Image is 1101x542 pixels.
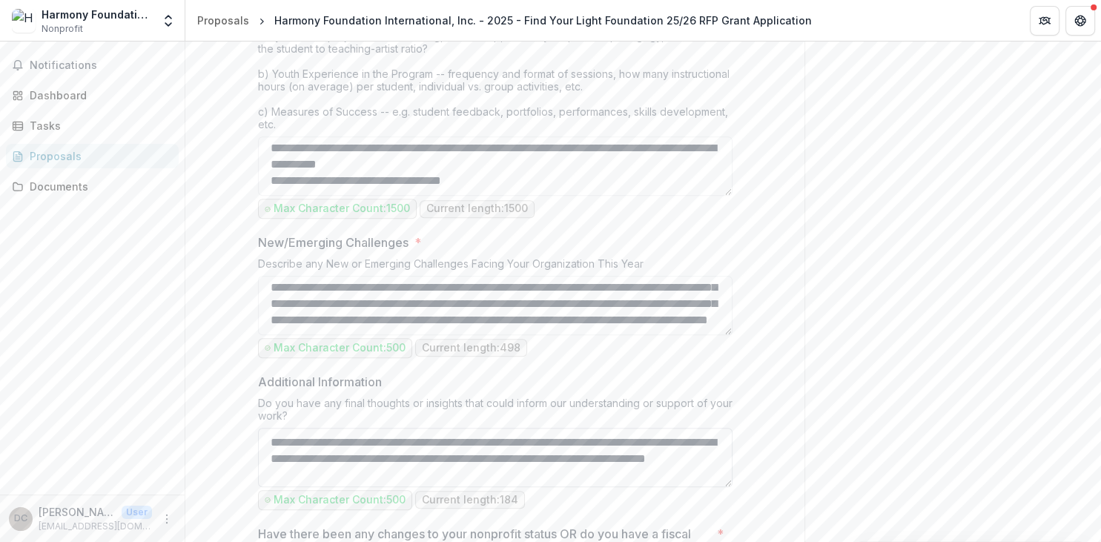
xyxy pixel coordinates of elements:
p: User [122,506,152,519]
p: Max Character Count: 500 [274,494,406,506]
button: Notifications [6,53,179,77]
p: Max Character Count: 1500 [274,202,410,215]
span: Nonprofit [42,22,83,36]
button: Partners [1030,6,1059,36]
button: More [158,510,176,528]
a: Proposals [6,144,179,168]
div: Dashboard [30,87,167,103]
p: Current length: 1500 [426,202,528,215]
a: Tasks [6,113,179,138]
a: Dashboard [6,83,179,108]
div: Dennis Castiglione [14,514,27,523]
p: [PERSON_NAME] [39,504,116,520]
nav: breadcrumb [191,10,818,31]
div: Proposals [30,148,167,164]
div: Harmony Foundation International, Inc. - 2025 - Find Your Light Foundation 25/26 RFP Grant Applic... [274,13,812,28]
div: Documents [30,179,167,194]
div: Do you have any final thoughts or insights that could inform our understanding or support of your... [258,397,733,428]
p: [EMAIL_ADDRESS][DOMAIN_NAME] [39,520,152,533]
div: Proposals [197,13,249,28]
div: Harmony Foundation International, Inc. [42,7,152,22]
div: Describe any New or Emerging Challenges Facing Your Organization This Year [258,257,733,276]
button: Get Help [1065,6,1095,36]
img: Harmony Foundation International, Inc. [12,9,36,33]
p: Max Character Count: 500 [274,342,406,354]
div: Tasks [30,118,167,133]
a: Documents [6,174,179,199]
p: Current length: 498 [422,342,520,354]
p: Current length: 184 [422,494,518,506]
a: Proposals [191,10,255,31]
button: Open entity switcher [158,6,179,36]
p: New/Emerging Challenges [258,234,409,251]
span: Notifications [30,59,173,72]
p: Additional Information [258,373,382,391]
